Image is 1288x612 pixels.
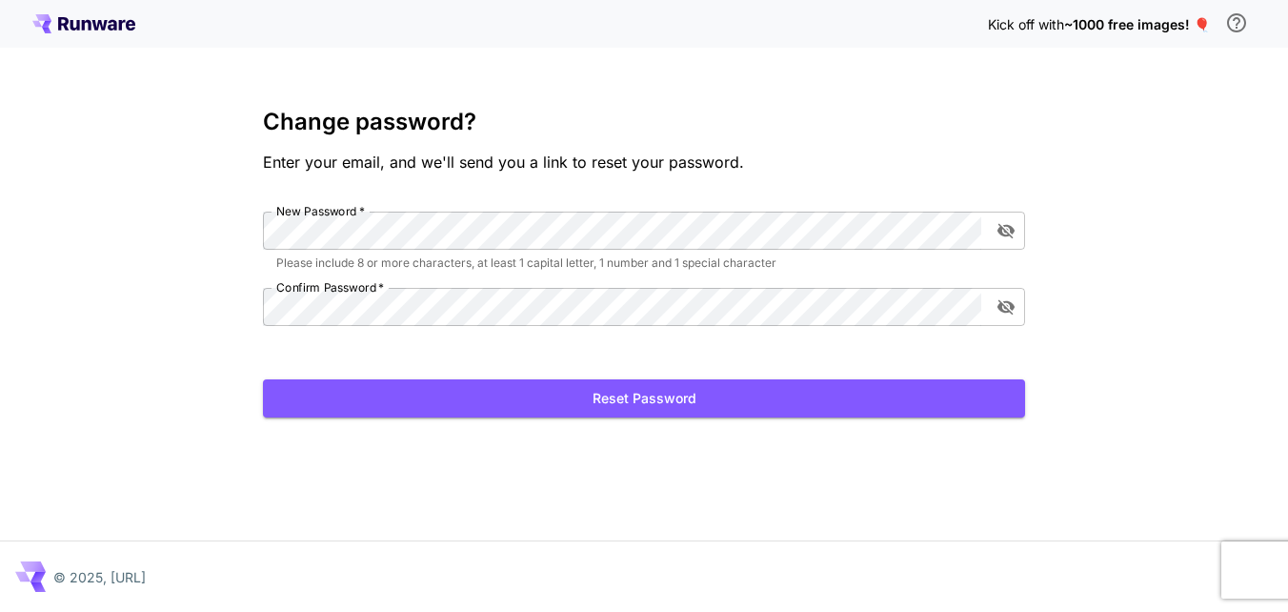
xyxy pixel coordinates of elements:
button: In order to qualify for free credit, you need to sign up with a business email address and click ... [1218,4,1256,42]
label: Confirm Password [276,279,384,296]
button: toggle password visibility [989,214,1023,248]
p: Please include 8 or more characters, at least 1 capital letter, 1 number and 1 special character [276,254,1012,273]
button: toggle password visibility [989,290,1023,324]
h3: Change password? [263,109,1025,135]
label: New Password [276,203,365,219]
span: Kick off with [988,16,1064,32]
span: ~1000 free images! 🎈 [1064,16,1210,32]
p: Enter your email, and we'll send you a link to reset your password. [263,151,1025,173]
p: © 2025, [URL] [53,567,146,587]
button: Reset Password [263,379,1025,418]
